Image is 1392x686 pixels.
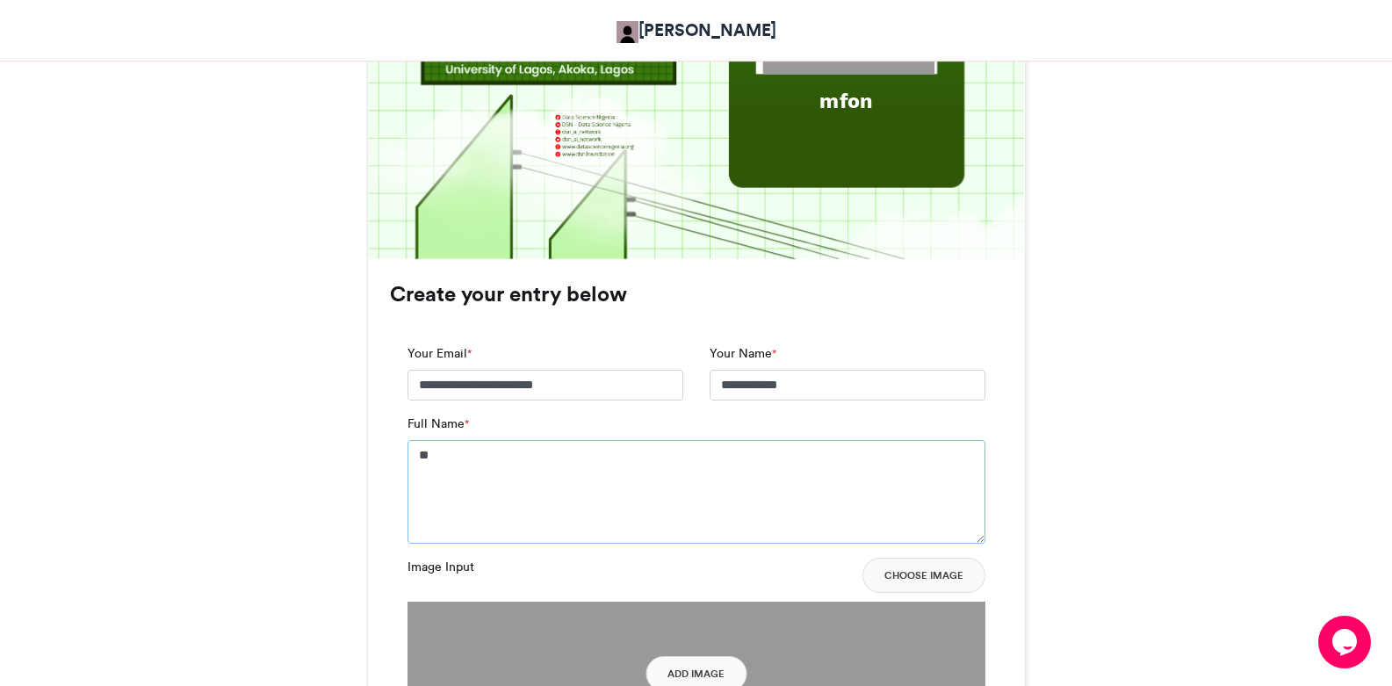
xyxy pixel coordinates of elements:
[710,344,776,363] label: Your Name
[732,86,960,115] div: mfon
[390,284,1003,305] h3: Create your entry below
[617,21,638,43] img: Adetokunbo Adeyanju
[408,344,472,363] label: Your Email
[1318,616,1374,668] iframe: chat widget
[862,558,985,593] button: Choose Image
[408,558,474,576] label: Image Input
[617,18,776,43] a: [PERSON_NAME]
[408,415,469,433] label: Full Name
